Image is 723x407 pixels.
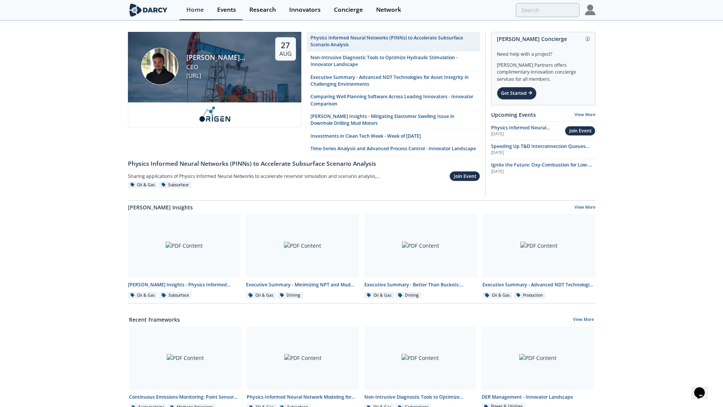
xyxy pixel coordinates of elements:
a: Physics Informed Neural Networks (PINNs) to Accelerate Subsurface Scenario Analysis [DATE] [491,124,565,137]
div: [URL] [186,71,262,80]
a: Physics Informed Neural Networks (PINNs) to Accelerate Subsurface Scenario Analysis [307,32,480,52]
div: Aug [279,50,291,58]
div: Join Event [454,173,476,180]
div: [PERSON_NAME] Partners offers complimentary innovation concierge services for all members. [497,58,590,83]
div: [DATE] [491,169,595,175]
a: Speeding Up T&D Interconnection Queues with Enhanced Software Solutions [DATE] [491,143,595,156]
input: Advanced Search [516,3,580,17]
a: Comparing Well Planning Software Across Leading Innovators - Innovator Comparison [307,91,480,110]
div: Continuous Emissions Monitoring: Point Sensor Network (PSN) - Innovator Comparison [129,394,241,401]
a: View More [575,112,595,117]
a: Recent Frameworks [129,316,180,324]
span: Ignite the Future: Oxy-Combustion for Low-Carbon Power [491,162,592,175]
a: [PERSON_NAME] Insights [128,203,193,211]
div: Physics Informed Neural Networks (PINNs) to Accelerate Subsurface Scenario Analysis [128,159,480,168]
a: Ignite the Future: Oxy-Combustion for Low-Carbon Power [DATE] [491,162,595,174]
div: Oil & Gas [246,292,276,299]
div: Production [514,292,546,299]
div: Research [249,7,276,13]
a: View More [573,317,594,324]
a: PDF Content Executive Summary - Minimizing NPT and Mud Costs with Automated Fluids Intelligence O... [243,214,362,299]
div: Events [217,7,236,13]
div: Drilling [277,292,303,299]
a: Time-Series Analysis and Advanced Process Control - Innovator Landscape [307,143,480,155]
img: information.svg [586,37,590,41]
div: Oil & Gas [364,292,394,299]
div: Oil & Gas [482,292,512,299]
div: [PERSON_NAME] Insights - Physics Informed Neural Networks to Accelerate Subsurface Scenario Analysis [128,281,241,288]
a: Ruben Rodriguez Torrado [PERSON_NAME] [PERSON_NAME] CEO [URL] 27 Aug [128,32,301,156]
div: Executive Summary - Minimizing NPT and Mud Costs with Automated Fluids Intelligence [246,281,359,288]
a: Physics Informed Neural Networks (PINNs) to Accelerate Subsurface Scenario Analysis [128,156,480,168]
a: Investments in Clean Tech Week - Week of [DATE] [307,130,480,143]
div: Executive Summary - Better Than Buckets: Advancing Hole Cleaning with Automated Cuttings Monitoring [364,281,477,288]
div: Drilling [395,292,421,299]
div: Subsurface [159,292,192,299]
img: Ruben Rodriguez Torrado [141,48,178,85]
div: Network [376,7,401,13]
img: Profile [585,5,595,15]
a: Non-Intrusive Diagnostic Tools to Optimize Hydraulic Stimulation - Innovator Landscape [307,52,480,71]
div: Non-Intrusive Diagnostic Tools to Optimize Hydraulic Stimulation - Innovator Landscape [364,394,477,401]
span: Physics Informed Neural Networks (PINNs) to Accelerate Subsurface Scenario Analysis [491,124,561,145]
span: Speeding Up T&D Interconnection Queues with Enhanced Software Solutions [491,143,589,156]
a: PDF Content Executive Summary - Advanced NDT Technologies for Asset Integrity in Challenging Envi... [480,214,598,299]
div: Oil & Gas [128,292,158,299]
a: View More [575,204,595,211]
div: Concierge [334,7,363,13]
div: CEO [186,63,262,72]
div: Sharing applications of Physics Informed Neural Networks to accelerate reservoir simulation and s... [128,171,383,182]
div: Get Started [497,87,537,100]
div: [DATE] [491,150,595,156]
div: Executive Summary - Advanced NDT Technologies for Asset Integrity in Challenging Environments [482,281,595,288]
img: origen.ai.png [195,106,234,122]
button: Join Event [449,171,480,181]
div: Subsurface [159,182,192,189]
div: Home [186,7,204,13]
div: 27 [279,40,291,50]
div: DER Management - Innovator Landscape [482,394,594,401]
a: PDF Content [PERSON_NAME] Insights - Physics Informed Neural Networks to Accelerate Subsurface Sc... [125,214,244,299]
a: Upcoming Events [491,111,536,119]
div: Physics-Informed Neural Network Modeling for Upstream - Innovator Comparison [247,394,359,401]
div: Physics Informed Neural Networks (PINNs) to Accelerate Subsurface Scenario Analysis [310,35,476,49]
a: PDF Content Executive Summary - Better Than Buckets: Advancing Hole Cleaning with Automated Cutti... [362,214,480,299]
img: logo-wide.svg [128,3,169,17]
div: Join Event [569,127,592,134]
div: Innovators [289,7,321,13]
div: [PERSON_NAME] [PERSON_NAME] [186,52,262,62]
a: [PERSON_NAME] Insights - Mitigating Elastomer Swelling Issue in Downhole Drilling Mud Motors [307,110,480,130]
div: [PERSON_NAME] Concierge [497,32,590,46]
div: Oil & Gas [128,182,158,189]
iframe: chat widget [691,377,715,399]
div: [DATE] [491,131,565,137]
a: Executive Summary - Advanced NDT Technologies for Asset Integrity in Challenging Environments [307,71,480,91]
button: Join Event [565,126,595,136]
div: Need help with a project? [497,46,590,58]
